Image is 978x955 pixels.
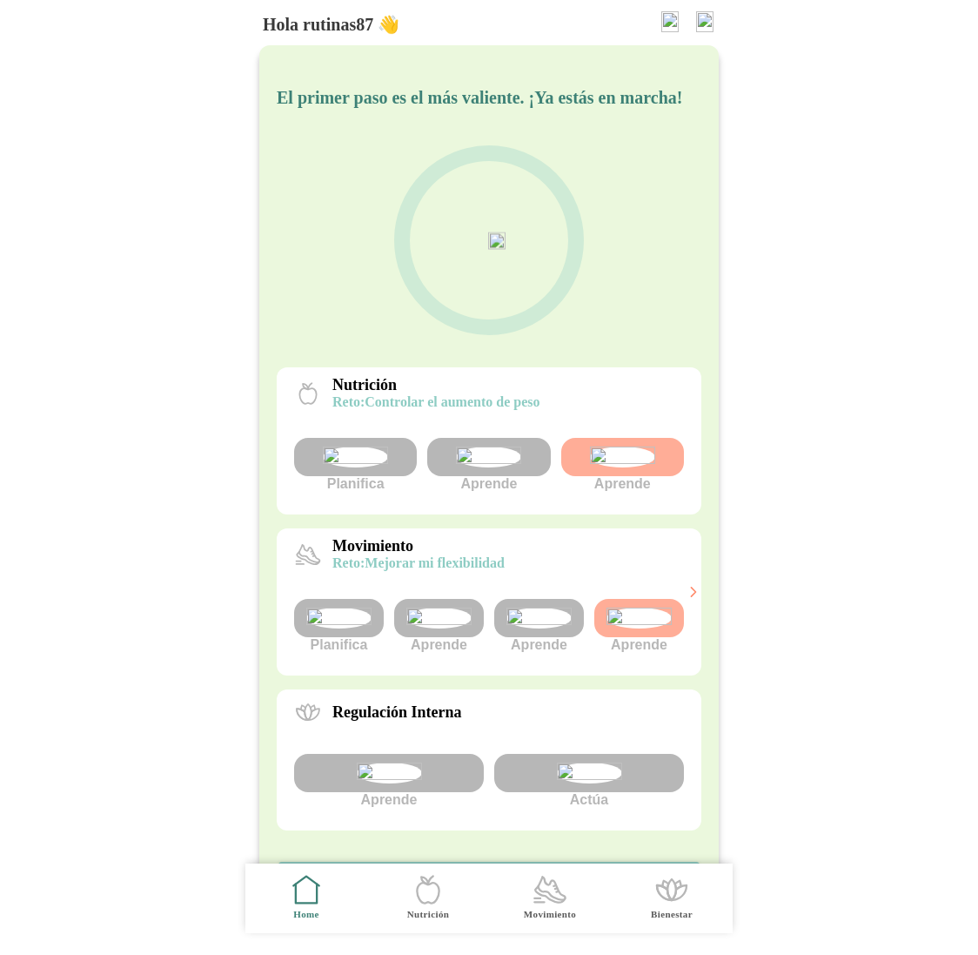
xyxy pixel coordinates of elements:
[494,754,684,808] div: Actúa
[332,537,505,555] p: Movimiento
[294,754,484,808] div: Aprende
[407,908,449,921] ion-label: Nutrición
[332,555,505,571] p: Mejorar mi flexibilidad
[294,599,384,653] div: Planifica
[294,438,417,492] div: Planifica
[494,599,584,653] div: Aprende
[332,394,365,409] span: reto:
[332,394,540,410] p: Controlar el aumento de peso
[524,908,576,921] ion-label: Movimiento
[394,599,484,653] div: Aprende
[332,376,540,394] p: Nutrición
[277,87,701,108] h5: El primer paso es el más valiente. ¡Ya estás en marcha!
[427,438,550,492] div: Aprende
[332,703,462,722] p: Regulación Interna
[263,14,399,35] h5: Hola rutinas87 👋
[278,862,700,911] ion-button: ¿Cómo estás hoy?
[561,438,684,492] div: Aprende
[293,908,319,921] ion-label: Home
[332,555,365,570] span: reto:
[651,908,693,921] ion-label: Bienestar
[594,599,684,653] div: Aprende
